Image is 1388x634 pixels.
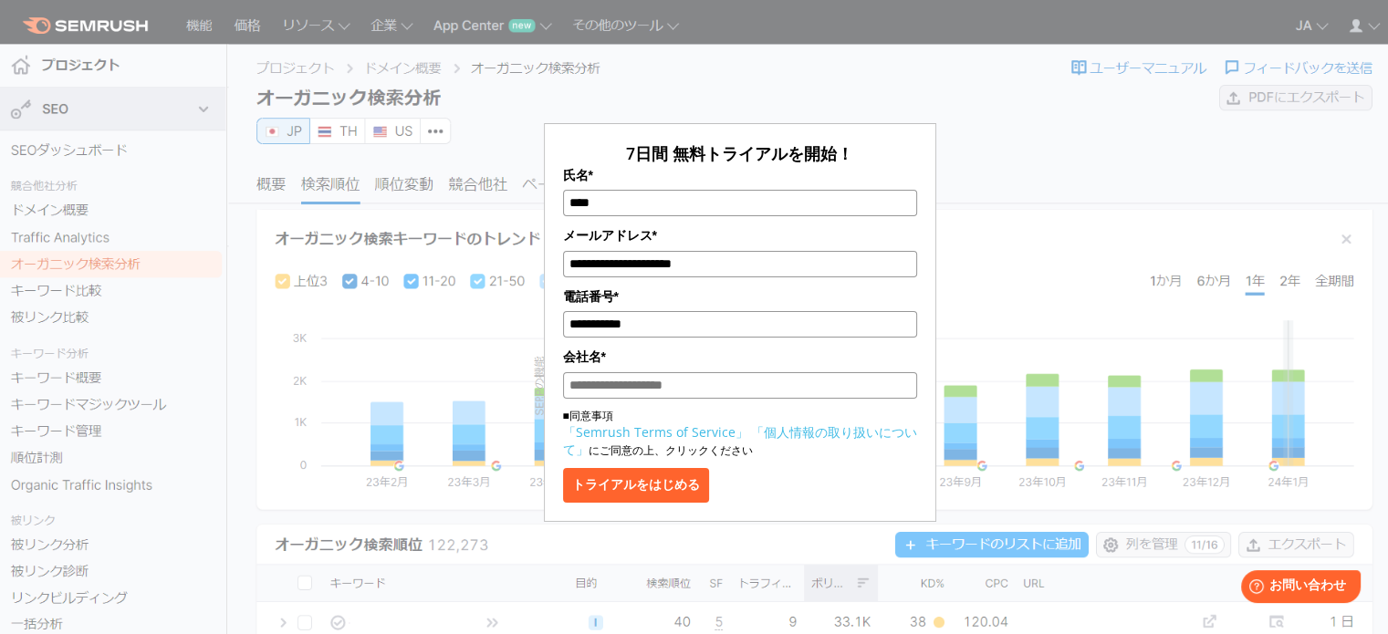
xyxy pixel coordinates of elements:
p: ■同意事項 にご同意の上、クリックください [563,408,917,459]
iframe: Help widget launcher [1226,563,1368,614]
a: 「Semrush Terms of Service」 [563,423,748,441]
a: 「個人情報の取り扱いについて」 [563,423,917,458]
span: 7日間 無料トライアルを開始！ [626,142,853,164]
label: メールアドレス* [563,225,917,245]
button: トライアルをはじめる [563,468,709,503]
label: 電話番号* [563,286,917,307]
